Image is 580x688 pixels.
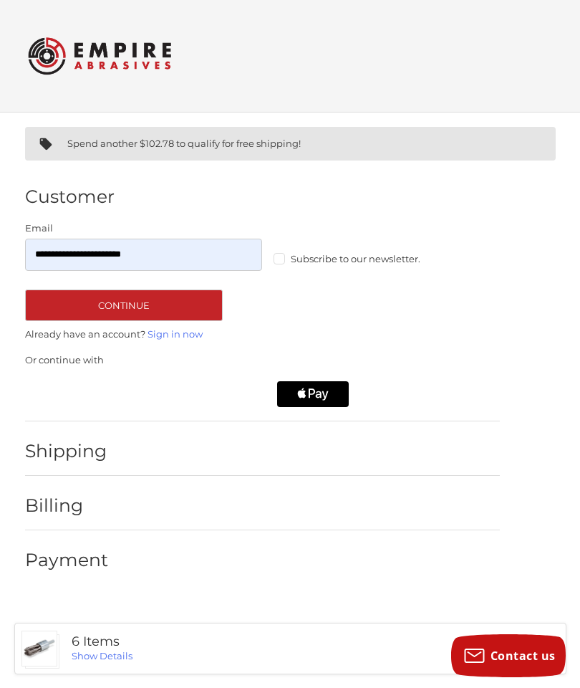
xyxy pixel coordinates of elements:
[25,328,500,342] p: Already have an account?
[25,290,223,321] button: Continue
[149,381,264,407] iframe: PayPal-paylater
[72,650,132,661] a: Show Details
[490,648,556,664] span: Contact us
[148,328,203,340] a: Sign in now
[315,637,559,659] h3: $46.22
[291,253,420,264] span: Subscribe to our newsletter.
[67,138,301,149] span: Spend another $102.78 to qualify for free shipping!
[72,634,315,650] h3: 6 Items
[25,494,109,517] h2: Billing
[451,634,566,677] button: Contact us
[25,440,109,462] h2: Shipping
[25,186,115,208] h2: Customer
[22,631,57,666] img: 3/4" Knot End Wire Brush (Carbon Steel)
[20,381,135,407] iframe: PayPal-paypal
[28,28,171,84] img: Empire Abrasives
[25,549,109,571] h2: Payment
[25,221,263,236] label: Email
[25,353,500,368] p: Or continue with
